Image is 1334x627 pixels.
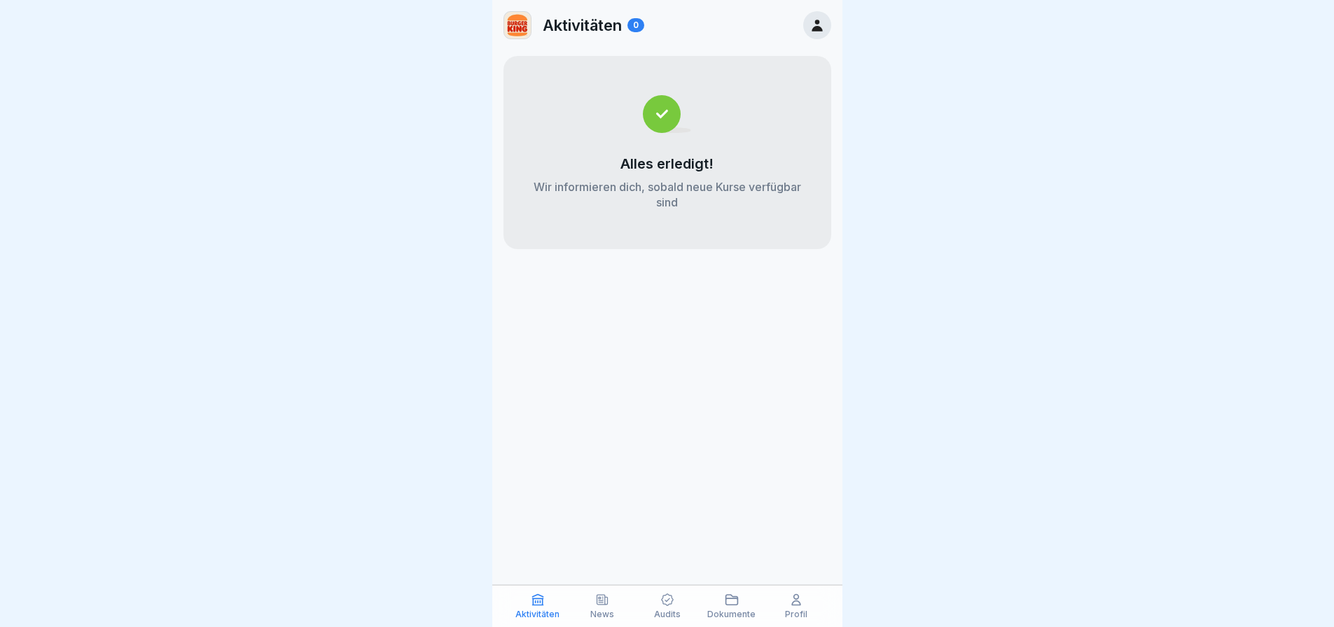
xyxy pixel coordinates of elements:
[515,610,560,619] p: Aktivitäten
[785,610,807,619] p: Profil
[620,155,714,172] p: Alles erledigt!
[504,12,531,38] img: w2f18lwxr3adf3talrpwf6id.png
[590,610,614,619] p: News
[627,18,644,32] div: 0
[643,95,691,133] img: completed.svg
[707,610,756,619] p: Dokumente
[543,16,622,34] p: Aktivitäten
[654,610,681,619] p: Audits
[531,179,803,210] p: Wir informieren dich, sobald neue Kurse verfügbar sind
